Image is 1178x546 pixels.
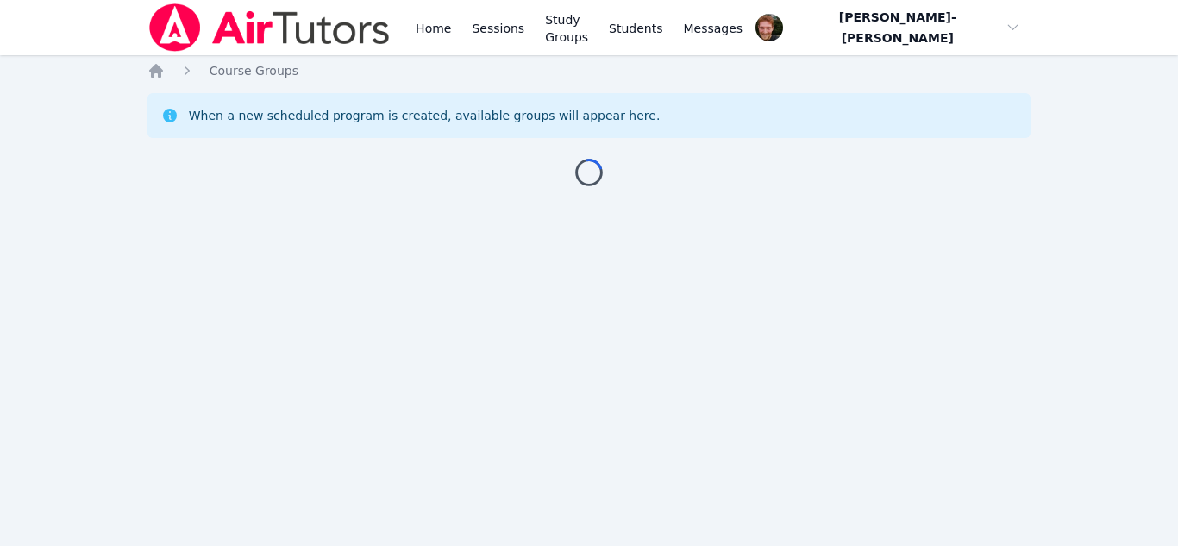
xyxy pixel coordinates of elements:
[684,20,743,37] span: Messages
[210,64,298,78] span: Course Groups
[147,3,392,52] img: Air Tutors
[147,62,1031,79] nav: Breadcrumb
[210,62,298,79] a: Course Groups
[189,107,661,124] div: When a new scheduled program is created, available groups will appear here.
